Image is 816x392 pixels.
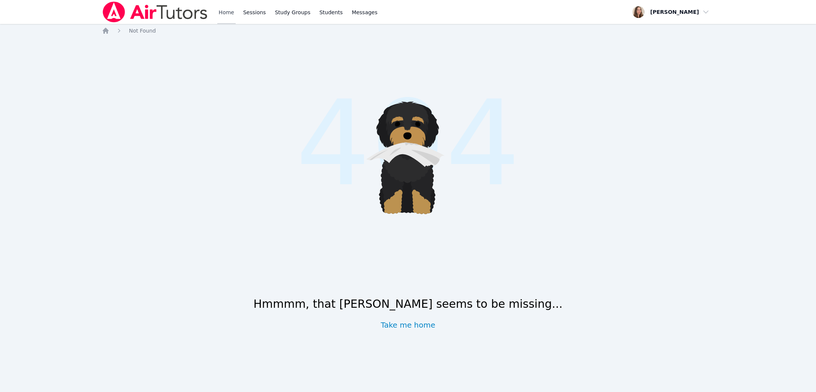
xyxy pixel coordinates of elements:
img: Air Tutors [102,1,208,22]
a: Take me home [381,320,435,330]
nav: Breadcrumb [102,27,714,34]
span: Not Found [129,28,156,34]
h1: Hmmmm, that [PERSON_NAME] seems to be missing... [253,297,562,311]
a: Not Found [129,27,156,34]
span: 404 [296,55,520,232]
span: Messages [352,9,378,16]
